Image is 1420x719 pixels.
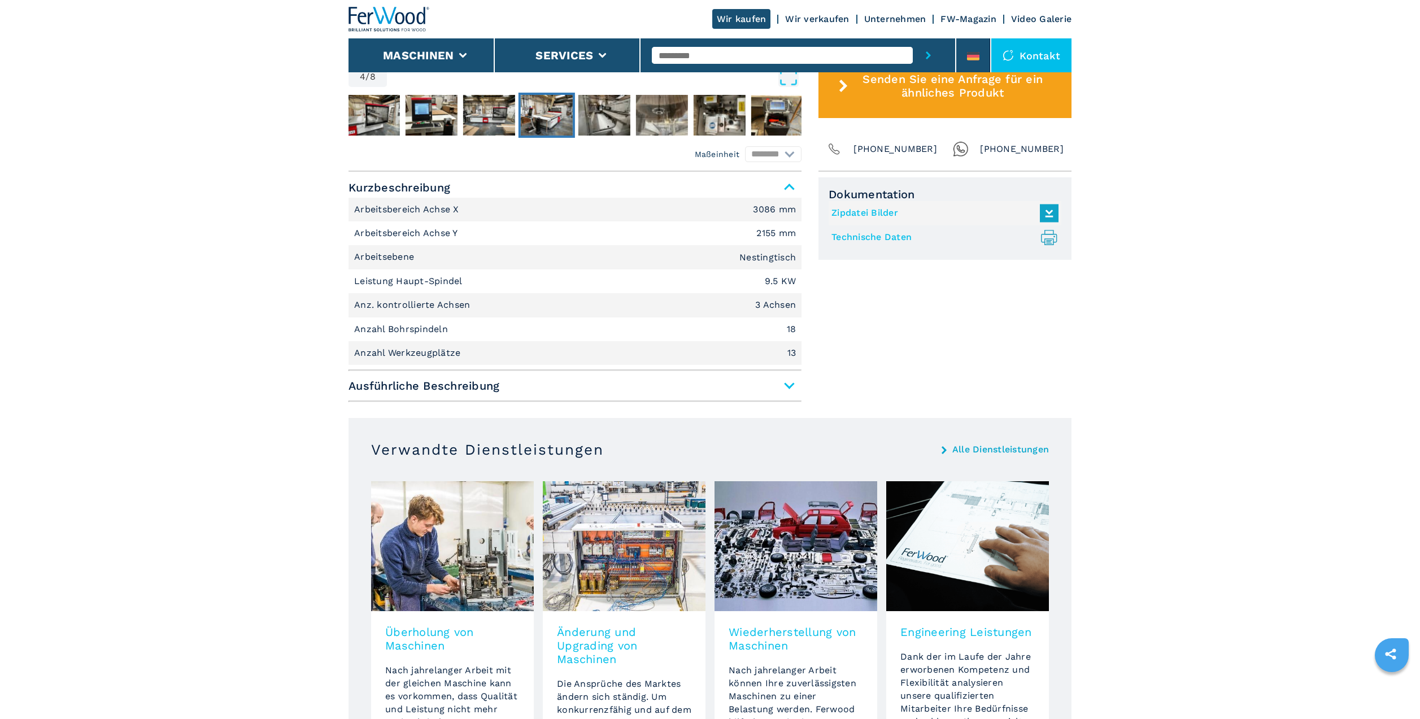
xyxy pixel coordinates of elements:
[383,49,454,62] button: Maschinen
[1003,50,1014,61] img: Kontakt
[371,481,534,611] img: image
[365,72,369,81] span: /
[826,141,842,157] img: Phone
[712,9,771,29] a: Wir kaufen
[461,93,517,138] button: Go to Slide 3
[354,251,417,263] p: Arbeitsebene
[695,149,740,160] em: Maßeinheit
[831,204,1053,223] a: Zipdatei Bilder
[1372,668,1412,711] iframe: Chat
[354,323,451,335] p: Anzahl Bohrspindeln
[519,93,575,138] button: Go to Slide 4
[371,441,604,459] h3: Verwandte Dienstleistungen
[543,481,705,611] img: image
[1011,14,1071,24] a: Video Galerie
[349,376,802,396] span: Ausführliche Beschreibung
[729,625,863,652] h3: Wiederherstellung von Maschinen
[829,188,1061,201] span: Dokumentation
[349,7,430,32] img: Ferwood
[913,38,944,72] button: submit-button
[390,67,799,87] button: Open Fullscreen
[346,93,799,138] nav: Thumbnail Navigation
[354,299,473,311] p: Anz. kontrollierte Achsen
[739,253,796,262] em: Nestingtisch
[715,481,877,611] img: image
[952,445,1049,454] a: Alle Dienstleistungen
[354,227,461,239] p: Arbeitsbereich Achse Y
[749,93,805,138] button: Go to Slide 8
[691,93,748,138] button: Go to Slide 7
[785,14,849,24] a: Wir verkaufen
[354,203,462,216] p: Arbeitsbereich Achse X
[349,177,802,198] span: Kurzbeschreibung
[787,348,796,358] em: 13
[535,49,593,62] button: Services
[818,54,1071,118] button: Senden Sie eine Anfrage für ein ähnliches Produkt
[578,95,630,136] img: ad9d614b133b6aa4617cd9c9410c772a
[980,141,1064,157] span: [PHONE_NUMBER]
[694,95,746,136] img: afbbb477668222546758ffff43068d52
[886,481,1049,611] img: image
[756,229,796,238] em: 2155 mm
[751,95,803,136] img: 6d902e956f819ed045b4e9edd6a69d48
[403,93,460,138] button: Go to Slide 2
[636,95,688,136] img: 11d52a28ce9e1629978246956e2e107a
[348,95,400,136] img: fb814efe5b73974c490d9daeee0ef691
[787,325,796,334] em: 18
[864,14,926,24] a: Unternehmen
[346,93,402,138] button: Go to Slide 1
[853,141,937,157] span: [PHONE_NUMBER]
[463,95,515,136] img: 687e3380f6e2d00ac00d3154d0b25f0b
[634,93,690,138] button: Go to Slide 6
[521,95,573,136] img: f7de1b9c3459395eb84196a4c8d82ce1
[953,141,969,157] img: Whatsapp
[370,72,376,81] span: 8
[360,72,365,81] span: 4
[576,93,633,138] button: Go to Slide 5
[557,625,691,666] h3: Änderung und Upgrading von Maschinen
[940,14,996,24] a: FW-Magazin
[349,198,802,365] div: Kurzbeschreibung
[1377,640,1405,668] a: sharethis
[753,205,796,214] em: 3086 mm
[991,38,1071,72] div: Kontakt
[385,625,520,652] h3: Überholung von Maschinen
[900,625,1035,639] h3: Engineering Leistungen
[354,275,465,287] p: Leistung Haupt-Spindel
[765,277,796,286] em: 9.5 KW
[831,228,1053,247] a: Technische Daten
[755,300,796,310] em: 3 Achsen
[406,95,458,136] img: 3f287730bd941626a72d8344c0b836e6
[853,72,1053,99] span: Senden Sie eine Anfrage für ein ähnliches Produkt
[354,347,464,359] p: Anzahl Werkzeugplätze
